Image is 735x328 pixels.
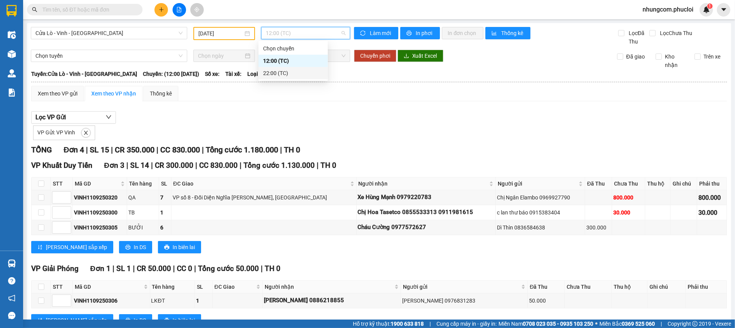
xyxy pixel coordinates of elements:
[698,193,725,202] div: 800.000
[498,179,577,188] span: Người gửi
[75,283,142,291] span: Mã GD
[91,89,136,98] div: Xem theo VP nhận
[7,5,17,17] img: logo-vxr
[126,161,128,170] span: |
[247,70,267,78] span: Loại xe:
[599,320,655,328] span: Miền Bắc
[134,316,146,325] span: In DS
[258,42,328,55] div: Chọn chuyến
[265,264,280,273] span: TH 0
[128,208,157,217] div: TB
[35,50,183,62] span: Chọn tuyến
[112,264,114,273] span: |
[648,281,686,293] th: Ghi chú
[31,145,52,154] span: TỔNG
[264,296,399,305] div: [PERSON_NAME] 0886218855
[31,161,92,170] span: VP Khuất Duy Tiến
[586,223,611,232] div: 300.000
[612,281,648,293] th: Thu hộ
[595,322,597,325] span: ⚪️
[51,281,73,293] th: STT
[404,53,409,59] span: download
[151,296,194,305] div: LKĐT
[31,71,137,77] b: Tuyến: Cửa Lò - Vinh - [GEOGRAPHIC_DATA]
[176,7,182,12] span: file-add
[412,52,437,60] span: Xuất Excel
[284,145,300,154] span: TH 0
[501,29,524,37] span: Thống kê
[613,208,644,217] div: 30.000
[37,318,43,324] span: sort-ascending
[406,30,413,37] span: printer
[266,27,345,39] span: 12:00 (TC)
[391,321,424,327] strong: 1900 633 818
[436,320,497,328] span: Cung cấp máy in - giấy in:
[497,223,584,232] div: Dì Thìn 0836584638
[671,177,698,190] th: Ghi chú
[565,281,612,293] th: Chưa Thu
[130,161,149,170] span: SL 14
[74,208,126,217] div: VINH1109250300
[31,241,113,253] button: sort-ascending[PERSON_NAME] sắp xếp
[720,6,727,13] span: caret-down
[74,296,149,305] div: VINH1109250306
[707,3,713,9] sup: 1
[128,193,157,202] div: QA
[626,29,649,46] span: Lọc Đã Thu
[195,161,197,170] span: |
[623,52,648,61] span: Đã giao
[72,28,322,38] li: Hotline: 02386655777, 02462925925, 0944789456
[697,177,727,190] th: Phải thu
[173,316,195,325] span: In biên lai
[116,264,131,273] span: SL 1
[106,114,112,120] span: down
[31,264,79,273] span: VP Giải Phóng
[35,112,66,122] span: Lọc VP Gửi
[645,177,671,190] th: Thu hộ
[321,161,336,170] span: TH 0
[265,283,393,291] span: Người nhận
[143,70,199,78] span: Chuyến: (12:00 [DATE])
[657,29,693,37] span: Lọc Chưa Thu
[159,7,164,12] span: plus
[430,320,431,328] span: |
[243,161,315,170] span: Tổng cước 1.130.000
[173,3,186,17] button: file-add
[195,281,212,293] th: SL
[317,161,319,170] span: |
[354,50,396,62] button: Chuyển phơi
[8,31,16,39] img: warehouse-icon
[280,145,282,154] span: |
[8,89,16,97] img: solution-icon
[661,320,662,328] span: |
[177,264,192,273] span: CC 0
[263,57,323,65] div: 12:00 (TC)
[370,29,392,37] span: Làm mới
[160,223,170,232] div: 6
[75,179,119,188] span: Mã GD
[686,281,727,293] th: Phải thu
[46,243,107,251] span: [PERSON_NAME] sắp xếp
[613,193,644,202] div: 800.000
[398,50,443,62] button: downloadXuất Excel
[636,5,700,14] span: nhungcom.phucloi
[8,259,16,268] img: warehouse-icon
[164,318,169,324] span: printer
[498,320,593,328] span: Miền Nam
[497,208,584,217] div: c lan thư báo 0915383404
[497,193,584,202] div: Chị Ngân Elambo 0969927790
[119,241,152,253] button: printerIn DS
[160,145,200,154] span: CC 830.000
[198,29,243,38] input: 11/09/2025
[400,27,440,39] button: printerIn phơi
[10,56,73,69] b: GỬI : VP Vinh
[125,318,131,324] span: printer
[205,70,220,78] span: Số xe:
[73,190,127,205] td: VINH1109250320
[8,69,16,77] img: warehouse-icon
[261,264,263,273] span: |
[111,145,113,154] span: |
[358,223,495,232] div: Cháu Cường 0977572627
[31,314,113,326] button: sort-ascending[PERSON_NAME] sắp xếp
[90,264,111,273] span: Đơn 1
